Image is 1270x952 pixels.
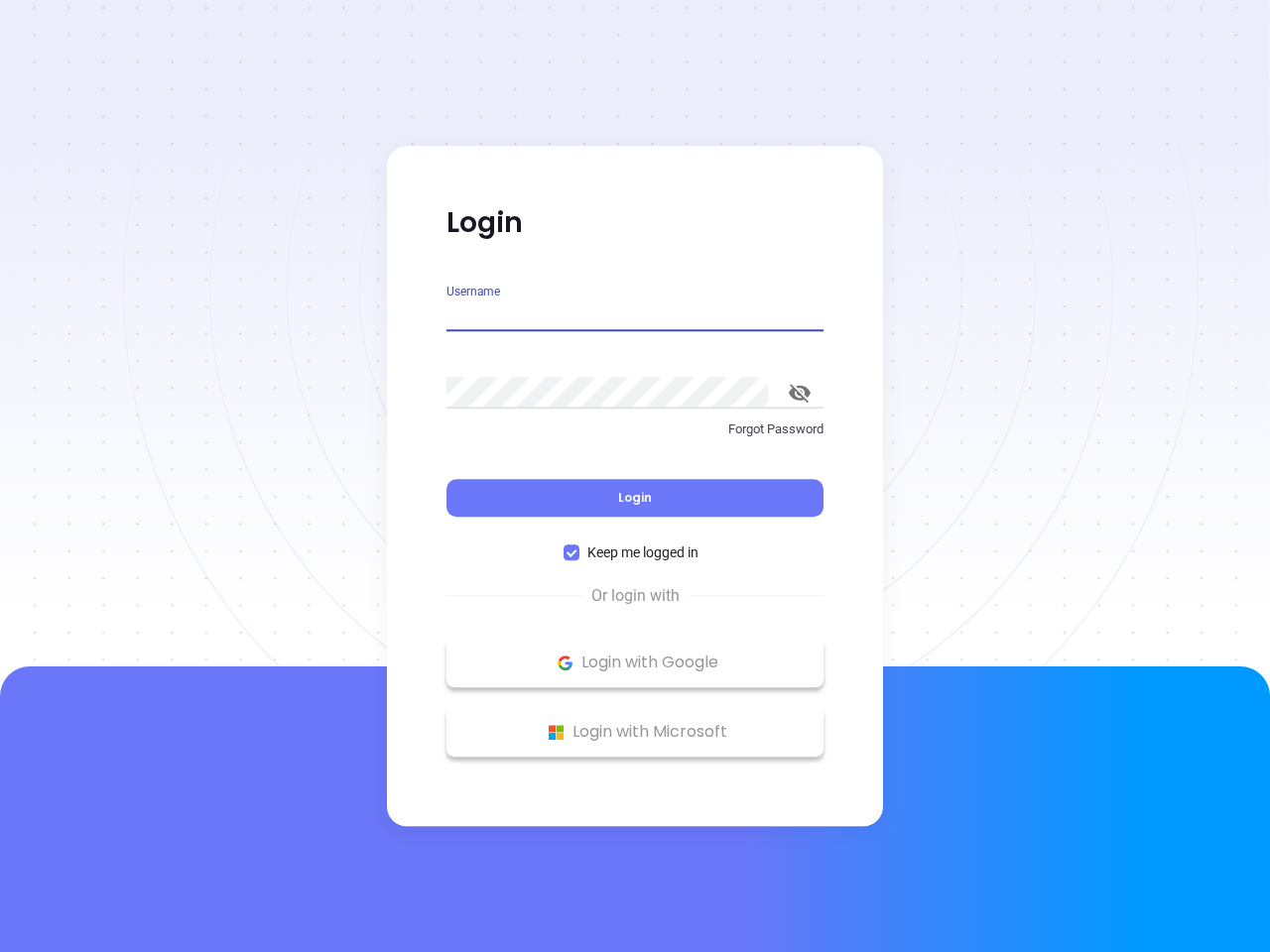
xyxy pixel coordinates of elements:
[446,419,824,439] p: Forgot Password
[446,638,824,687] button: Google Logo Login with Google
[544,720,569,745] img: Microsoft Logo
[446,479,824,517] button: Login
[446,419,824,455] a: Forgot Password
[776,369,824,416] button: toggle password visibility
[446,707,824,757] button: Microsoft Logo Login with Microsoft
[456,717,814,747] p: Login with Microsoft
[579,541,706,563] span: Keep me logged in
[581,584,690,608] span: Or login with
[456,648,814,677] p: Login with Google
[618,489,652,506] span: Login
[446,286,500,297] label: Username
[553,651,577,675] img: Google Logo
[446,205,824,241] p: Login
